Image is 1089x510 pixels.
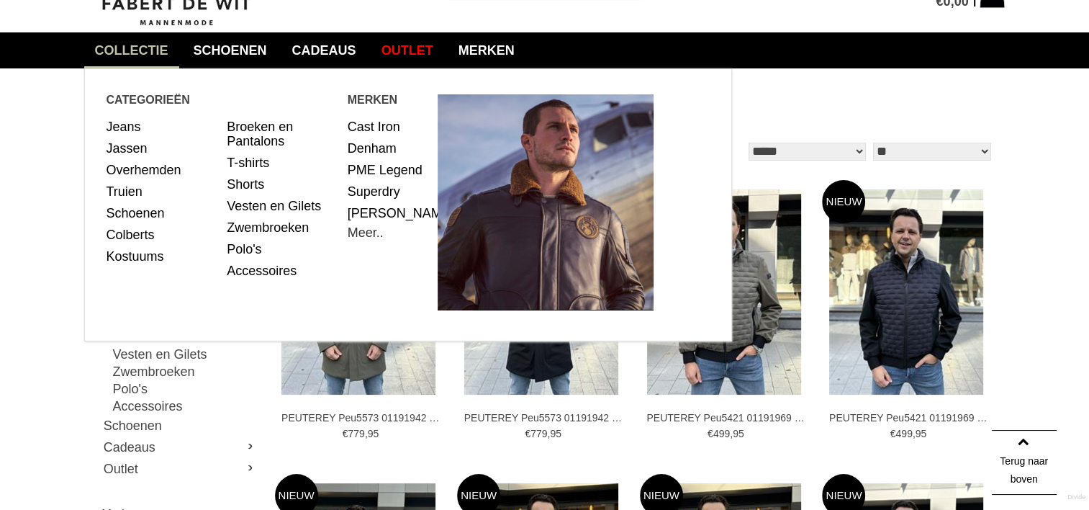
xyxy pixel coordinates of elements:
a: Terug naar boven [992,430,1057,495]
span: 95 [550,428,561,439]
a: PEUTEREY Peu5573 01191942 Jassen [464,411,623,424]
span: 779 [348,428,364,439]
a: Colberts [107,224,217,246]
a: Outlet [102,458,257,480]
a: collectie [84,32,179,68]
span: 95 [368,428,379,439]
a: Zwembroeken [227,217,337,238]
a: Polo's [113,380,257,398]
span: Categorieën [107,91,348,109]
a: T-shirts [227,152,337,174]
a: PEUTEREY Peu5573 01191942 Jassen [281,411,440,424]
span: , [547,428,550,439]
a: Broeken en Pantalons [227,116,337,152]
a: Truien [107,181,217,202]
span: 95 [916,428,927,439]
a: PME Legend [348,159,428,181]
span: 95 [733,428,744,439]
a: Jassen [107,138,217,159]
span: , [913,428,916,439]
a: Accessoires [113,398,257,415]
a: Meer.. [348,225,384,240]
a: Jeans [107,116,217,138]
a: Outlet [371,32,444,68]
a: Merken [448,32,525,68]
a: Accessoires [227,260,337,282]
span: 499 [895,428,912,439]
img: Heren [438,94,654,310]
span: Merken [348,91,438,109]
span: 779 [530,428,547,439]
a: PEUTEREY Peu5421 01191969 Jassen [829,411,988,424]
span: , [730,428,733,439]
span: € [525,428,530,439]
a: Polo's [227,238,337,260]
a: Shorts [227,174,337,195]
a: Denham [348,138,428,159]
a: Vesten en Gilets [113,346,257,363]
a: Schoenen [107,202,217,224]
a: Superdry [348,181,428,202]
a: Zwembroeken [113,363,257,380]
a: Vesten en Gilets [227,195,337,217]
a: Overhemden [107,159,217,181]
a: PEUTEREY Peu5421 01191969 Jassen [646,411,805,424]
span: € [890,428,896,439]
a: Schoenen [183,32,278,68]
span: € [343,428,348,439]
span: , [365,428,368,439]
a: Schoenen [102,415,257,437]
a: [PERSON_NAME] [348,202,428,224]
span: 499 [713,428,730,439]
a: Kostuums [107,246,217,267]
span: € [708,428,713,439]
a: Divide [1067,488,1085,506]
a: Cadeaus [102,437,257,458]
a: Cast Iron [348,116,428,138]
img: PEUTEREY Peu5421 01191969 Jassen [829,189,983,395]
a: Cadeaus [281,32,367,68]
